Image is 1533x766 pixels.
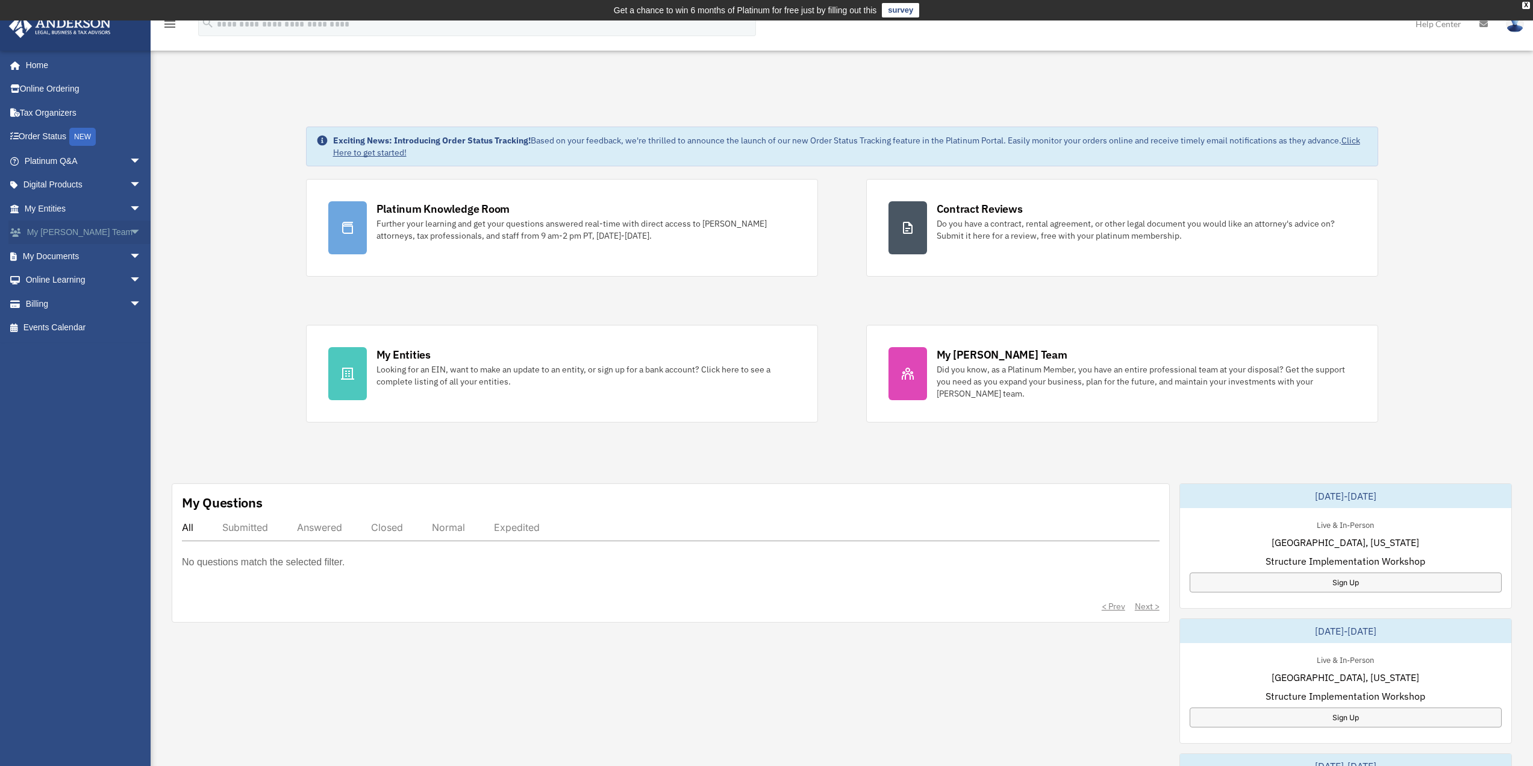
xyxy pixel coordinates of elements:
span: [GEOGRAPHIC_DATA], [US_STATE] [1272,670,1419,685]
a: Order StatusNEW [8,125,160,149]
div: Answered [297,521,342,533]
div: Live & In-Person [1307,653,1384,665]
div: Platinum Knowledge Room [376,201,510,216]
a: Tax Organizers [8,101,160,125]
span: arrow_drop_down [130,149,154,174]
a: My Entitiesarrow_drop_down [8,196,160,221]
div: My Questions [182,494,263,512]
div: Do you have a contract, rental agreement, or other legal document you would like an attorney's ad... [937,218,1356,242]
div: Contract Reviews [937,201,1023,216]
i: menu [163,17,177,31]
div: Based on your feedback, we're thrilled to announce the launch of our new Order Status Tracking fe... [333,134,1368,159]
a: menu [163,21,177,31]
span: arrow_drop_down [130,268,154,293]
a: My [PERSON_NAME] Teamarrow_drop_down [8,221,160,245]
a: My Documentsarrow_drop_down [8,244,160,268]
div: Did you know, as a Platinum Member, you have an entire professional team at your disposal? Get th... [937,363,1356,400]
a: Digital Productsarrow_drop_down [8,173,160,197]
span: arrow_drop_down [130,196,154,221]
span: arrow_drop_down [130,292,154,316]
span: arrow_drop_down [130,221,154,245]
a: Billingarrow_drop_down [8,292,160,316]
i: search [201,16,214,30]
strong: Exciting News: Introducing Order Status Tracking! [333,135,531,146]
div: All [182,521,193,533]
span: Structure Implementation Workshop [1266,689,1425,703]
span: arrow_drop_down [130,244,154,269]
div: Looking for an EIN, want to make an update to an entity, or sign up for a bank account? Click her... [376,363,796,388]
a: Events Calendar [8,316,160,340]
div: Closed [371,521,403,533]
div: Normal [432,521,465,533]
div: Get a chance to win 6 months of Platinum for free just by filling out this [614,3,877,17]
span: Structure Implementation Workshop [1266,554,1425,568]
span: arrow_drop_down [130,173,154,198]
a: Platinum Knowledge Room Further your learning and get your questions answered real-time with dire... [306,179,818,277]
div: Expedited [494,521,540,533]
p: No questions match the selected filter. [182,554,345,571]
img: Anderson Advisors Platinum Portal [5,14,114,38]
a: Sign Up [1190,708,1502,727]
a: My [PERSON_NAME] Team Did you know, as a Platinum Member, you have an entire professional team at... [866,325,1378,422]
a: Online Ordering [8,77,160,101]
a: Click Here to get started! [333,135,1360,158]
a: Home [8,53,154,77]
div: close [1522,2,1530,9]
div: NEW [69,128,96,146]
a: Online Learningarrow_drop_down [8,268,160,292]
div: My [PERSON_NAME] Team [937,347,1067,362]
img: User Pic [1506,15,1524,33]
a: Contract Reviews Do you have a contract, rental agreement, or other legal document you would like... [866,179,1378,277]
span: [GEOGRAPHIC_DATA], [US_STATE] [1272,535,1419,550]
div: Live & In-Person [1307,518,1384,530]
a: Platinum Q&Aarrow_drop_down [8,149,160,173]
div: My Entities [376,347,431,362]
a: Sign Up [1190,573,1502,592]
a: My Entities Looking for an EIN, want to make an update to an entity, or sign up for a bank accoun... [306,325,818,422]
div: Further your learning and get your questions answered real-time with direct access to [PERSON_NAM... [376,218,796,242]
a: survey [882,3,919,17]
div: [DATE]-[DATE] [1180,619,1511,643]
div: Submitted [222,521,268,533]
div: [DATE]-[DATE] [1180,484,1511,508]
